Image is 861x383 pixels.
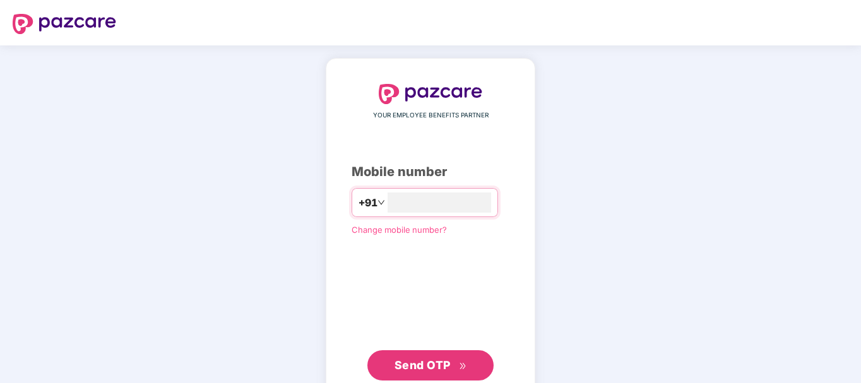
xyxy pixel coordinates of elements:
span: YOUR EMPLOYEE BENEFITS PARTNER [373,110,489,121]
div: Mobile number [352,162,509,182]
img: logo [379,84,482,104]
span: Send OTP [395,358,451,372]
button: Send OTPdouble-right [367,350,494,380]
span: double-right [459,362,467,370]
img: logo [13,14,116,34]
span: down [377,199,385,206]
a: Change mobile number? [352,225,447,235]
span: +91 [359,195,377,211]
